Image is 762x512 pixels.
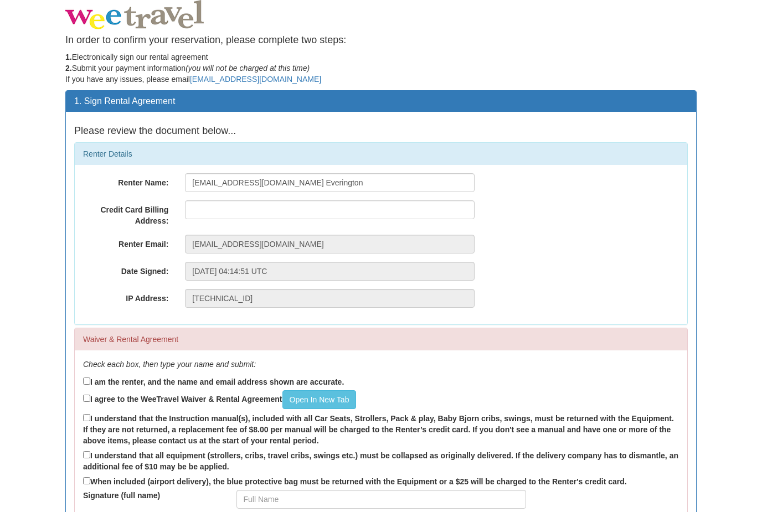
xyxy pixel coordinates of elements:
[83,390,356,409] label: I agree to the WeeTravel Waiver & Rental Agreement
[65,35,697,46] h4: In order to confirm your reservation, please complete two steps:
[83,412,679,446] label: I understand that the Instruction manual(s), included with all Car Seats, Strollers, Pack & play,...
[65,64,72,73] strong: 2.
[83,375,344,387] label: I am the renter, and the name and email address shown are accurate.
[75,262,177,277] label: Date Signed:
[83,377,90,385] input: I am the renter, and the name and email address shown are accurate.
[190,75,321,84] a: [EMAIL_ADDRESS][DOMAIN_NAME]
[75,235,177,250] label: Renter Email:
[75,143,687,165] div: Renter Details
[282,390,357,409] a: Open In New Tab
[83,395,90,402] input: I agree to the WeeTravel Waiver & Rental AgreementOpen In New Tab
[83,477,90,484] input: When included (airport delivery), the blue protective bag must be returned with the Equipment or ...
[65,53,72,61] strong: 1.
[75,173,177,188] label: Renter Name:
[74,96,688,106] h3: 1. Sign Rental Agreement
[75,490,228,501] label: Signature (full name)
[75,328,687,350] div: Waiver & Rental Agreement
[65,51,697,85] p: Electronically sign our rental agreement Submit your payment information If you have any issues, ...
[75,289,177,304] label: IP Address:
[74,126,688,137] h4: Please review the document below...
[83,360,256,369] em: Check each box, then type your name and submit:
[186,64,310,73] em: (you will not be charged at this time)
[83,414,90,421] input: I understand that the Instruction manual(s), included with all Car Seats, Strollers, Pack & play,...
[236,490,526,509] input: Full Name
[75,200,177,226] label: Credit Card Billing Address:
[83,451,90,458] input: I understand that all equipment (strollers, cribs, travel cribs, swings etc.) must be collapsed a...
[83,449,679,472] label: I understand that all equipment (strollers, cribs, travel cribs, swings etc.) must be collapsed a...
[83,475,627,487] label: When included (airport delivery), the blue protective bag must be returned with the Equipment or ...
